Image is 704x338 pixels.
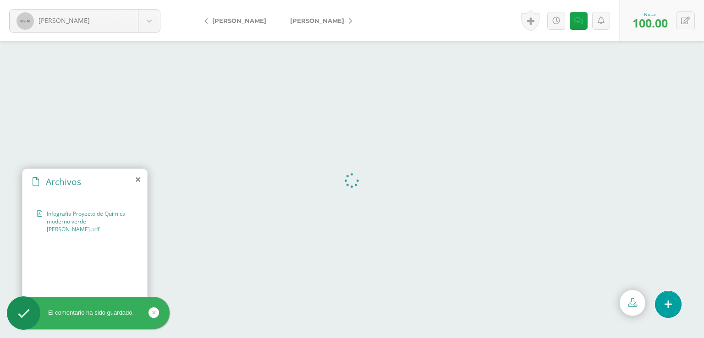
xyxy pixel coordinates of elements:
[632,11,668,17] div: Nota:
[47,210,128,233] span: Infografía Proyecto de Química moderno verde [PERSON_NAME].pdf
[197,10,278,32] a: [PERSON_NAME]
[7,309,170,317] div: El comentario ha sido guardado.
[632,15,668,31] span: 100.00
[46,175,81,188] span: Archivos
[16,12,34,30] img: 40x40
[136,176,140,183] i: close
[290,17,344,24] span: [PERSON_NAME]
[212,17,266,24] span: [PERSON_NAME]
[10,10,160,32] a: [PERSON_NAME]
[278,10,359,32] a: [PERSON_NAME]
[38,16,90,25] span: [PERSON_NAME]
